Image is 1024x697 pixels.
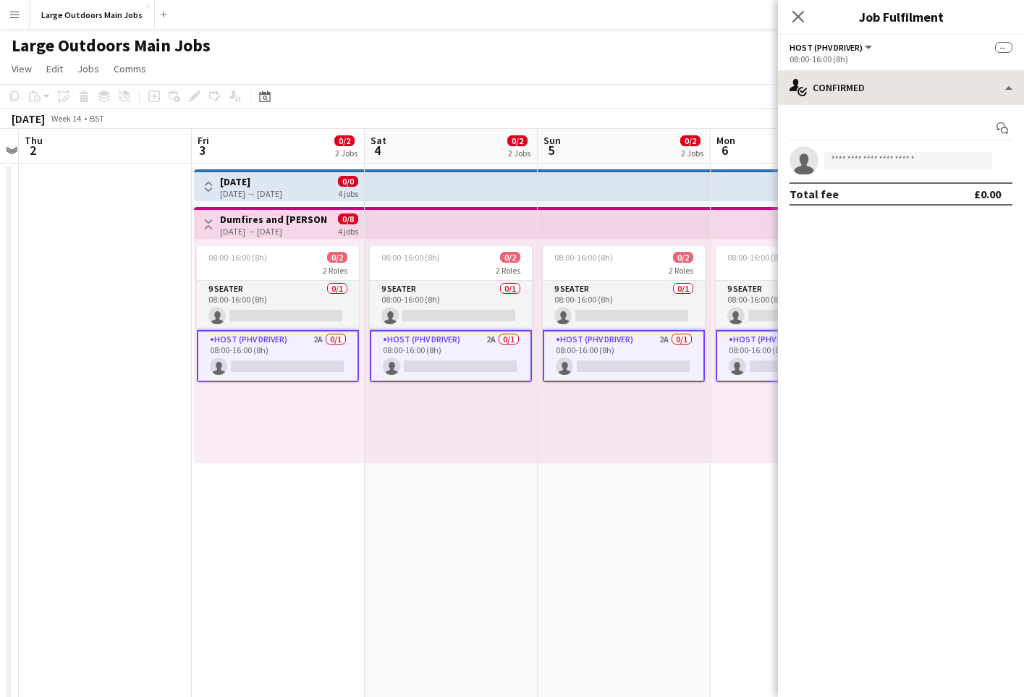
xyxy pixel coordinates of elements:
div: [DATE] [12,111,45,126]
div: 08:00-16:00 (8h) [790,54,1012,64]
app-card-role: 9 Seater0/108:00-16:00 (8h) [543,281,705,330]
app-card-role: 9 Seater0/108:00-16:00 (8h) [716,281,878,330]
span: -- [995,42,1012,53]
span: Host (PHV Driver) [790,42,863,53]
div: [DATE] → [DATE] [220,188,282,199]
a: Edit [41,59,69,78]
app-card-role: 9 Seater0/108:00-16:00 (8h) [370,281,532,330]
span: 0/2 [327,252,347,263]
div: Confirmed [778,70,1024,105]
app-job-card: 08:00-16:00 (8h)0/22 Roles9 Seater0/108:00-16:00 (8h) Host (PHV Driver)2A0/108:00-16:00 (8h) [197,246,359,382]
span: 08:00-16:00 (8h) [381,252,440,263]
span: 0/2 [507,135,528,146]
h3: Dumfires and [PERSON_NAME] Scenic [220,213,328,226]
a: Comms [108,59,152,78]
span: Mon [716,134,735,147]
span: 0/8 [338,214,358,224]
span: 6 [714,142,735,159]
a: View [6,59,38,78]
div: 2 Jobs [681,148,703,159]
span: 2 Roles [669,265,693,276]
app-card-role: Host (PHV Driver)2A0/108:00-16:00 (8h) [370,330,532,382]
h3: Job Fulfilment [778,7,1024,26]
div: BST [90,113,104,124]
app-card-role: 9 Seater0/108:00-16:00 (8h) [197,281,359,330]
div: [DATE] → [DATE] [220,226,328,237]
span: 0/2 [500,252,520,263]
div: Total fee [790,187,839,201]
span: 0/2 [680,135,701,146]
app-card-role: Host (PHV Driver)2A0/108:00-16:00 (8h) [543,330,705,382]
span: Comms [114,62,146,75]
span: 3 [195,142,209,159]
span: 5 [541,142,561,159]
span: 4 [368,142,386,159]
span: Edit [46,62,63,75]
a: Jobs [72,59,105,78]
span: 0/2 [334,135,355,146]
span: 0/2 [673,252,693,263]
app-card-role: Host (PHV Driver)2A0/108:00-16:00 (8h) [716,330,878,382]
button: Large Outdoors Main Jobs [30,1,155,29]
span: Week 14 [48,113,84,124]
app-job-card: 08:00-16:00 (8h)0/22 Roles9 Seater0/108:00-16:00 (8h) Host (PHV Driver)2A0/108:00-16:00 (8h) [543,246,705,382]
span: 08:00-16:00 (8h) [208,252,267,263]
button: Host (PHV Driver) [790,42,874,53]
span: Sun [543,134,561,147]
span: 0/0 [338,176,358,187]
span: 08:00-16:00 (8h) [727,252,786,263]
span: 08:00-16:00 (8h) [554,252,613,263]
span: 2 Roles [323,265,347,276]
span: 2 Roles [496,265,520,276]
div: £0.00 [974,187,1001,201]
div: 2 Jobs [335,148,357,159]
app-job-card: 08:00-16:00 (8h)0/22 Roles9 Seater0/108:00-16:00 (8h) Host (PHV Driver)2A0/108:00-16:00 (8h) [716,246,878,382]
h3: [DATE] [220,175,282,188]
div: 4 jobs [338,224,358,237]
span: Jobs [77,62,99,75]
app-job-card: 08:00-16:00 (8h)0/22 Roles9 Seater0/108:00-16:00 (8h) Host (PHV Driver)2A0/108:00-16:00 (8h) [370,246,532,382]
span: Thu [25,134,43,147]
span: 2 [22,142,43,159]
h1: Large Outdoors Main Jobs [12,35,211,56]
span: View [12,62,32,75]
app-card-role: Host (PHV Driver)2A0/108:00-16:00 (8h) [197,330,359,382]
span: Sat [371,134,386,147]
span: Fri [198,134,209,147]
div: 2 Jobs [508,148,530,159]
div: 4 jobs [338,187,358,199]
